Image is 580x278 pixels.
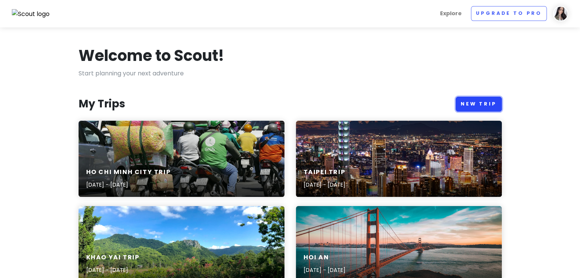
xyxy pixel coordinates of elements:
img: User profile [553,6,568,21]
h6: Ho Chi Minh City Trip [86,168,171,176]
img: Scout logo [12,9,50,19]
h6: HOI AN [304,254,345,262]
a: people in green and yellow helmet riding motorcycle during daytimeHo Chi Minh City Trip[DATE] - [... [79,121,284,197]
p: Start planning your next adventure [79,69,502,78]
a: New Trip [456,97,502,112]
a: Upgrade to Pro [471,6,547,21]
p: [DATE] - [DATE] [86,181,171,189]
h6: Khao Yai Trip [86,254,140,262]
h1: Welcome to Scout! [79,46,224,66]
h3: My Trips [79,97,125,111]
a: Explore [437,6,465,21]
p: [DATE] - [DATE] [86,266,140,274]
p: [DATE] - [DATE] [304,266,345,274]
a: city skyline during night timeTaipei Trip[DATE] - [DATE] [296,121,502,197]
h6: Taipei Trip [304,168,345,176]
p: [DATE] - [DATE] [304,181,345,189]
